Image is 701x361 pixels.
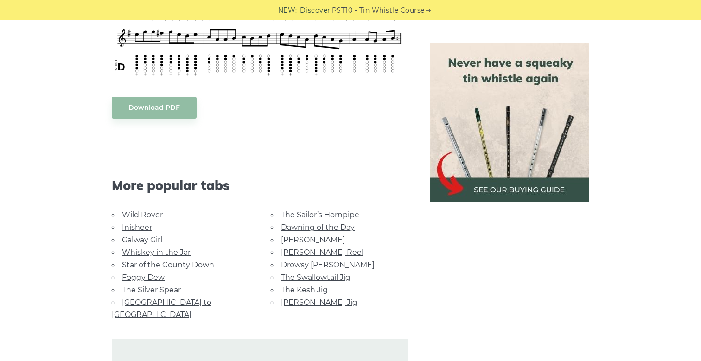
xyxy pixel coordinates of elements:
a: The Silver Spear [122,285,181,294]
a: Star of the County Down [122,260,214,269]
a: Galway Girl [122,235,162,244]
span: More popular tabs [112,177,408,193]
a: [PERSON_NAME] [281,235,345,244]
a: Dawning of the Day [281,223,355,232]
a: [PERSON_NAME] Reel [281,248,363,257]
a: Foggy Dew [122,273,165,282]
a: Whiskey in the Jar [122,248,191,257]
img: tin whistle buying guide [430,43,589,202]
a: The Kesh Jig [281,285,328,294]
a: Wild Rover [122,210,163,219]
a: Download PDF [112,97,197,119]
span: NEW: [278,5,297,16]
a: [GEOGRAPHIC_DATA] to [GEOGRAPHIC_DATA] [112,298,211,319]
a: The Swallowtail Jig [281,273,350,282]
a: [PERSON_NAME] Jig [281,298,357,307]
a: Drowsy [PERSON_NAME] [281,260,375,269]
a: PST10 - Tin Whistle Course [332,5,425,16]
a: Inisheer [122,223,152,232]
a: The Sailor’s Hornpipe [281,210,359,219]
span: Discover [300,5,331,16]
